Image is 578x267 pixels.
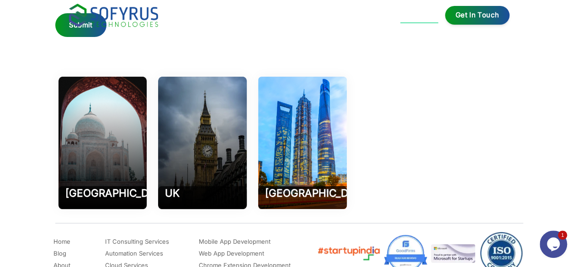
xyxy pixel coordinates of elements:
h2: [GEOGRAPHIC_DATA] [265,186,340,200]
iframe: chat widget [540,230,569,258]
a: Blog [53,248,66,259]
a: Automation Services [105,248,163,259]
h2: UK [165,186,240,200]
img: Startup India [317,245,380,262]
a: Home [267,10,292,21]
a: Services 🞃 [306,10,350,21]
a: Home [53,236,70,247]
a: Blog [363,10,387,21]
a: IT Consulting Services [105,236,169,247]
img: MicroSoft for Startup [431,244,475,263]
img: Software Development Company in Riyadh [258,77,347,209]
a: About Us [400,10,438,23]
img: Software Development Company in UK [158,77,247,209]
a: Web App Development [199,248,264,259]
img: sofyrus [69,4,158,27]
h2: [GEOGRAPHIC_DATA] [65,186,140,200]
a: Mobile App Development [199,236,270,247]
img: Software Development Company in Aligarh [58,77,147,209]
a: Get in Touch [445,6,509,25]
